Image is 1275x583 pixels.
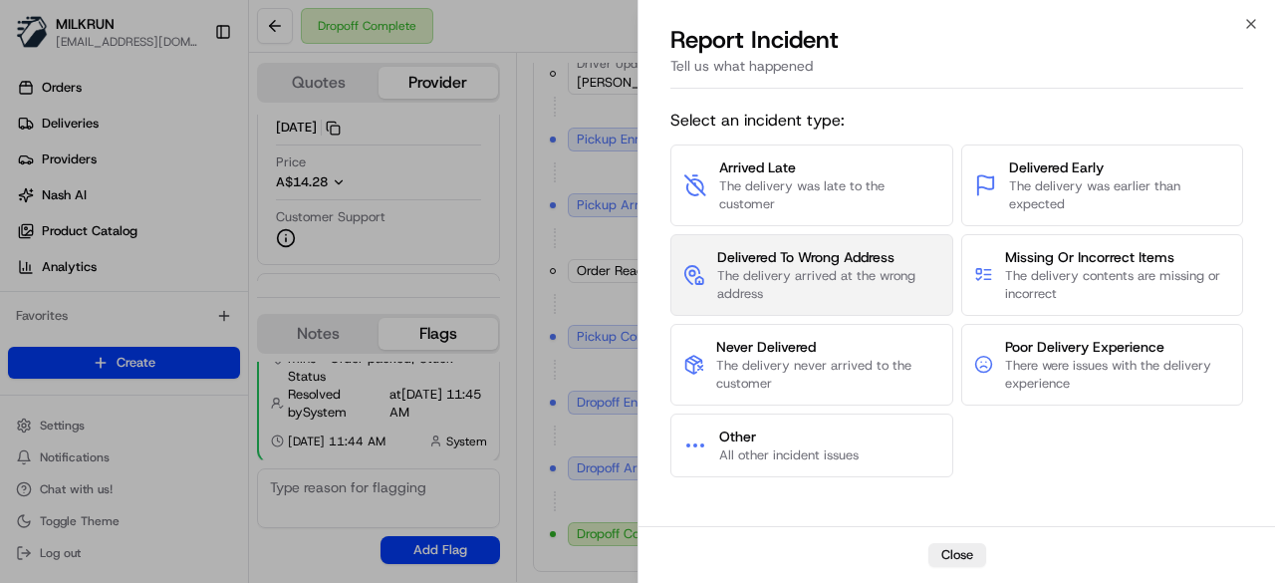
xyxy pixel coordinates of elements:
[961,234,1244,316] button: Missing Or Incorrect ItemsThe delivery contents are missing or incorrect
[670,145,953,226] button: Arrived LateThe delivery was late to the customer
[717,267,940,303] span: The delivery arrived at the wrong address
[928,543,986,567] button: Close
[670,109,1243,133] span: Select an incident type:
[716,357,939,393] span: The delivery never arrived to the customer
[717,247,940,267] span: Delivered To Wrong Address
[961,324,1244,406] button: Poor Delivery ExperienceThere were issues with the delivery experience
[1009,157,1230,177] span: Delivered Early
[670,324,953,406] button: Never DeliveredThe delivery never arrived to the customer
[719,177,940,213] span: The delivery was late to the customer
[716,337,939,357] span: Never Delivered
[1005,267,1230,303] span: The delivery contents are missing or incorrect
[670,56,1243,89] div: Tell us what happened
[719,157,940,177] span: Arrived Late
[670,414,953,477] button: OtherAll other incident issues
[719,427,859,446] span: Other
[719,446,859,464] span: All other incident issues
[1009,177,1230,213] span: The delivery was earlier than expected
[670,24,839,56] p: Report Incident
[961,145,1244,226] button: Delivered EarlyThe delivery was earlier than expected
[1005,337,1230,357] span: Poor Delivery Experience
[1005,357,1230,393] span: There were issues with the delivery experience
[670,234,953,316] button: Delivered To Wrong AddressThe delivery arrived at the wrong address
[1005,247,1230,267] span: Missing Or Incorrect Items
